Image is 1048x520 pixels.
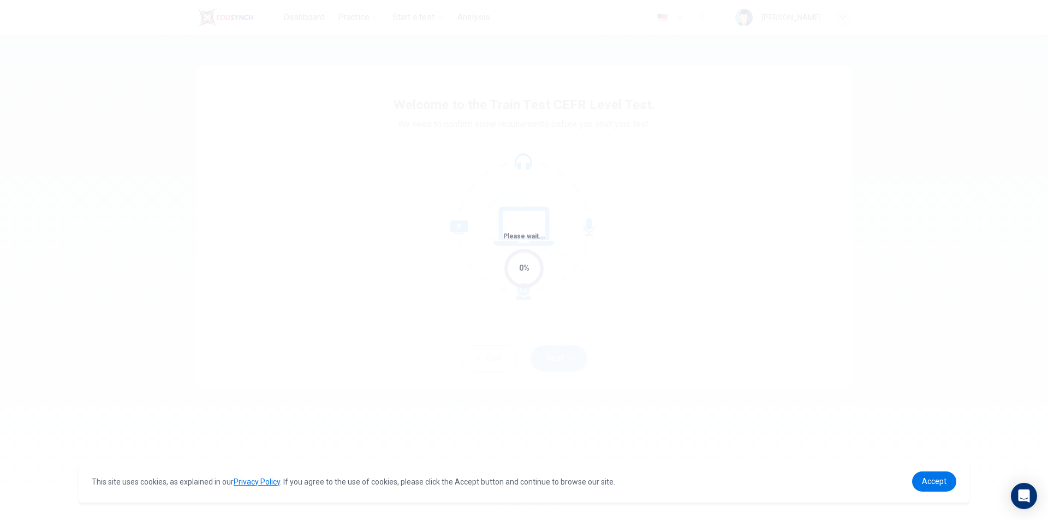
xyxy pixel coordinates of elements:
[922,477,946,486] span: Accept
[79,461,969,503] div: cookieconsent
[234,477,280,486] a: Privacy Policy
[519,262,529,274] div: 0%
[503,232,545,240] span: Please wait...
[1011,483,1037,509] div: Open Intercom Messenger
[92,477,615,486] span: This site uses cookies, as explained in our . If you agree to the use of cookies, please click th...
[912,471,956,492] a: dismiss cookie message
